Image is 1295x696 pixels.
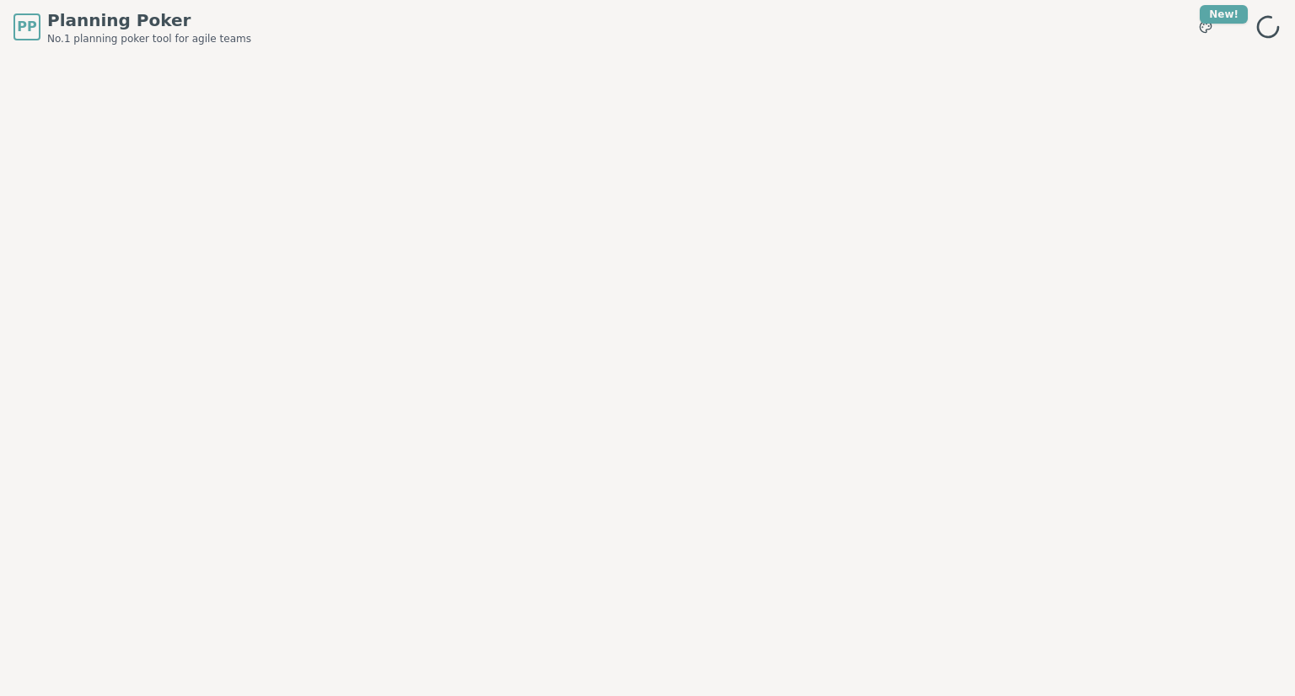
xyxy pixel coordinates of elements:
span: No.1 planning poker tool for agile teams [47,32,251,46]
span: PP [17,17,36,37]
div: New! [1200,5,1248,24]
button: New! [1190,12,1221,42]
span: Planning Poker [47,8,251,32]
a: PPPlanning PokerNo.1 planning poker tool for agile teams [13,8,251,46]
